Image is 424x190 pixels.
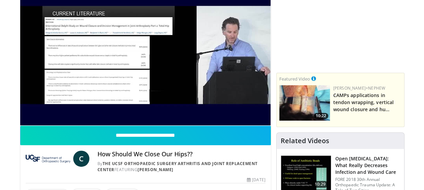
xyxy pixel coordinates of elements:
h3: Open [MEDICAL_DATA]: What Really Decreases Infection and Wound Care [335,155,400,176]
a: The UCSF Orthopaedic Surgery Arthritis and Joint Replacement Center [97,161,258,172]
a: [PERSON_NAME] [138,167,173,172]
small: Featured Video [279,76,310,82]
a: C [73,151,89,167]
h4: How Should We Close Our Hips?? [97,151,265,158]
a: 10:22 [279,85,330,121]
img: 2677e140-ee51-4d40-a5f5-4f29f195cc19.150x105_q85_crop-smart_upscale.jpg [279,85,330,121]
span: 10:29 [312,181,328,188]
a: CAMPs applications in tendon wrapping, vertical wound closure and hu… [333,92,394,113]
div: [DATE] [247,177,265,183]
a: [PERSON_NAME]+Nephew [333,85,385,91]
div: By FEATURING [97,161,265,173]
span: 10:22 [314,113,328,119]
img: The UCSF Orthopaedic Surgery Arthritis and Joint Replacement Center [26,151,70,167]
h4: Related Videos [281,137,329,145]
